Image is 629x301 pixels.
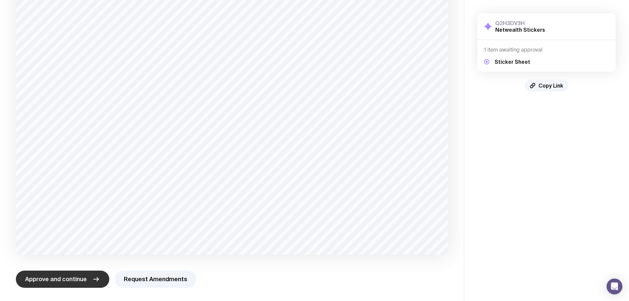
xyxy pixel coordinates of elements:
button: Request Amendments [115,271,196,288]
h5: Sticker Sheet [495,58,530,65]
div: Open Intercom Messenger [607,279,622,294]
span: Approve and continue [25,275,87,283]
button: Approve and continue [16,271,109,288]
span: Copy Link [539,82,563,89]
button: Copy Link [525,80,569,92]
h2: Netwealth Stickers [495,26,545,33]
h4: 1 item awaiting approval [484,47,609,53]
h3: Q2H3DV3H [495,20,545,26]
